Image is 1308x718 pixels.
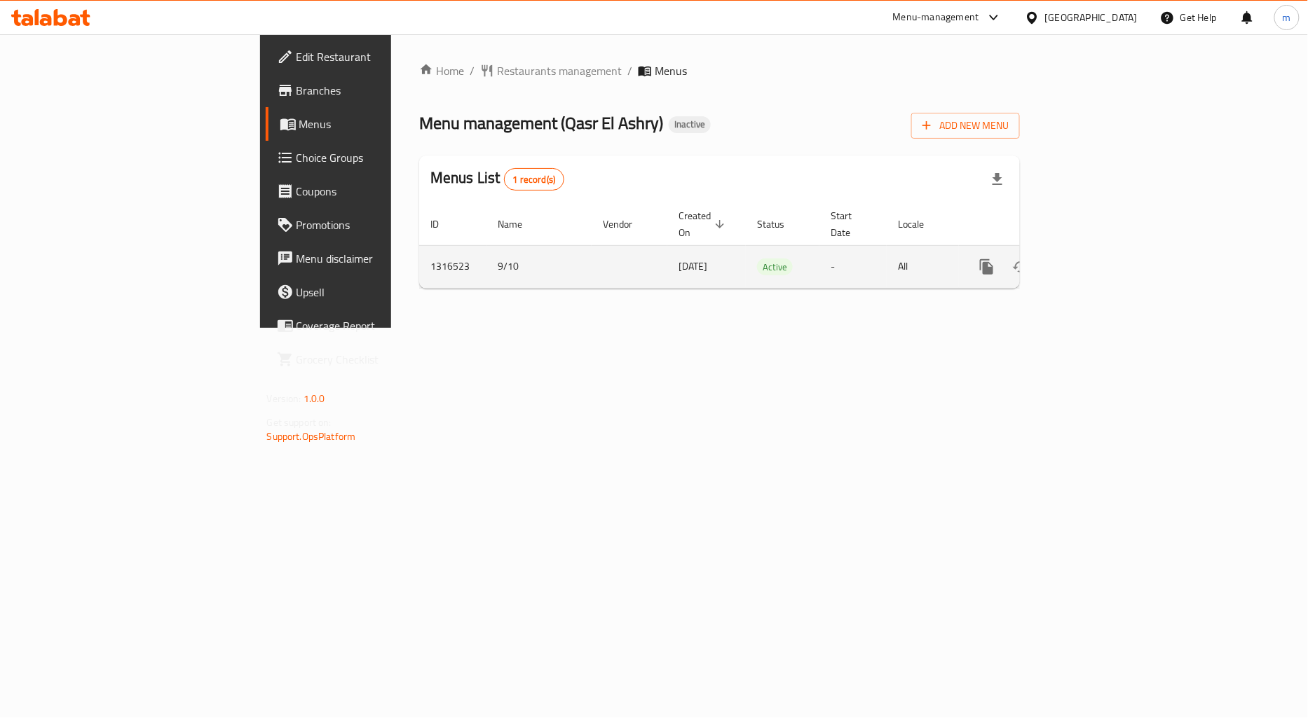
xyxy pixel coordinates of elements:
span: ID [430,216,457,233]
div: Inactive [669,116,711,133]
span: Vendor [603,216,650,233]
span: Choice Groups [297,149,468,166]
span: Edit Restaurant [297,48,468,65]
nav: breadcrumb [419,62,1020,79]
button: Change Status [1004,250,1037,284]
span: Name [498,216,540,233]
span: Promotions [297,216,468,233]
span: Coupons [297,183,468,200]
a: Coupons [266,174,479,208]
a: Coverage Report [266,309,479,343]
span: Menu management ( Qasr El Ashry ) [419,107,663,139]
button: Add New Menu [911,113,1020,139]
span: Menus [299,116,468,132]
div: [GEOGRAPHIC_DATA] [1045,10,1138,25]
span: 1.0.0 [304,389,325,408]
a: Promotions [266,208,479,242]
h2: Menus List [430,167,564,191]
span: Active [757,259,793,275]
span: Menus [655,62,687,79]
span: 1 record(s) [505,173,564,186]
span: Restaurants management [497,62,622,79]
a: Edit Restaurant [266,40,479,74]
span: Locale [898,216,942,233]
td: - [819,245,887,288]
span: Grocery Checklist [297,351,468,368]
span: m [1283,10,1291,25]
a: Upsell [266,275,479,309]
a: Grocery Checklist [266,343,479,376]
a: Branches [266,74,479,107]
th: Actions [959,203,1116,246]
div: Menu-management [893,9,979,26]
span: Version: [267,389,301,408]
div: Total records count [504,168,565,191]
span: Start Date [831,207,870,241]
span: Get support on: [267,413,332,432]
td: All [887,245,959,288]
span: Inactive [669,118,711,130]
span: Coverage Report [297,317,468,334]
span: Branches [297,82,468,99]
a: Choice Groups [266,141,479,174]
td: 9/10 [486,245,592,288]
div: Export file [981,163,1014,196]
span: Menu disclaimer [297,250,468,267]
table: enhanced table [419,203,1116,289]
button: more [970,250,1004,284]
a: Menu disclaimer [266,242,479,275]
li: / [627,62,632,79]
span: Created On [679,207,729,241]
span: Status [757,216,803,233]
a: Support.OpsPlatform [267,427,356,446]
a: Menus [266,107,479,141]
a: Restaurants management [480,62,622,79]
span: [DATE] [679,257,707,275]
span: Upsell [297,284,468,301]
span: Add New Menu [922,117,1009,134]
